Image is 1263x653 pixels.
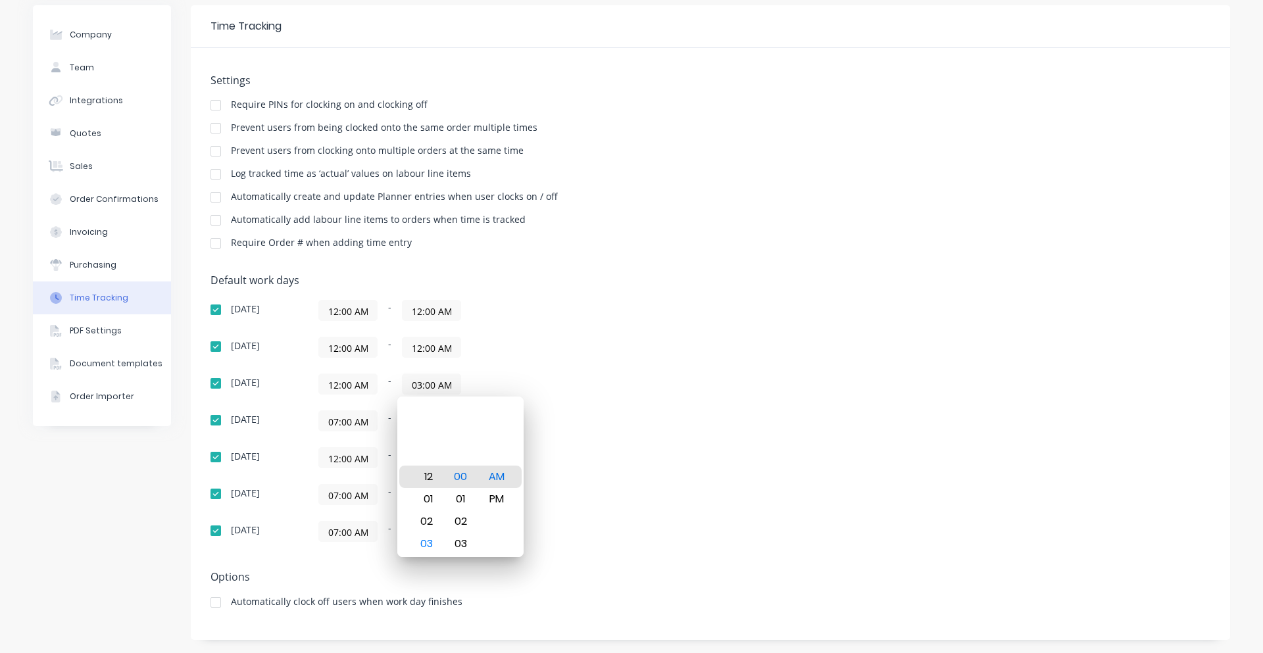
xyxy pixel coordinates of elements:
[231,341,260,351] div: [DATE]
[70,259,116,271] div: Purchasing
[231,452,260,461] div: [DATE]
[445,466,477,488] div: 00
[318,410,647,431] div: -
[231,489,260,498] div: [DATE]
[409,533,441,555] div: 03
[70,160,93,172] div: Sales
[33,281,171,314] button: Time Tracking
[231,215,526,224] div: Automatically add labour line items to orders when time is tracked
[210,74,1210,87] h5: Settings
[319,301,377,320] input: Start
[445,488,477,510] div: 01
[70,128,101,139] div: Quotes
[33,216,171,249] button: Invoicing
[409,488,441,510] div: 01
[445,510,477,533] div: 02
[403,301,460,320] input: Finish
[319,411,377,431] input: Start
[70,325,122,337] div: PDF Settings
[70,193,159,205] div: Order Confirmations
[403,337,460,357] input: Finish
[403,374,460,394] input: Finish
[231,597,462,606] div: Automatically clock off users when work day finishes
[231,192,558,201] div: Automatically create and update Planner entries when user clocks on / off
[70,292,128,304] div: Time Tracking
[231,238,412,247] div: Require Order # when adding time entry
[70,391,134,402] div: Order Importer
[409,510,441,533] div: 02
[33,314,171,347] button: PDF Settings
[318,300,647,321] div: -
[231,304,260,314] div: [DATE]
[33,51,171,84] button: Team
[409,466,441,488] div: 12
[210,18,282,34] div: Time Tracking
[231,100,428,109] div: Require PINs for clocking on and clocking off
[33,84,171,117] button: Integrations
[318,447,647,468] div: -
[318,337,647,358] div: -
[443,397,479,557] div: Minute
[319,374,377,394] input: Start
[231,146,524,155] div: Prevent users from clocking onto multiple orders at the same time
[319,485,377,504] input: Start
[481,466,513,488] div: AM
[70,29,112,41] div: Company
[318,484,647,505] div: -
[33,347,171,380] button: Document templates
[318,374,647,395] div: -
[33,117,171,150] button: Quotes
[210,274,1210,287] h5: Default work days
[210,571,1210,583] h5: Options
[231,123,537,132] div: Prevent users from being clocked onto the same order multiple times
[231,525,260,535] div: [DATE]
[319,337,377,357] input: Start
[481,488,513,510] div: PM
[231,378,260,387] div: [DATE]
[70,95,123,107] div: Integrations
[70,226,108,238] div: Invoicing
[318,521,647,542] div: -
[33,18,171,51] button: Company
[319,448,377,468] input: Start
[33,150,171,183] button: Sales
[33,380,171,413] button: Order Importer
[231,169,471,178] div: Log tracked time as ‘actual’ values on labour line items
[33,183,171,216] button: Order Confirmations
[70,358,162,370] div: Document templates
[70,62,94,74] div: Team
[445,533,477,555] div: 03
[407,397,443,557] div: Hour
[231,415,260,424] div: [DATE]
[319,521,377,541] input: Start
[33,249,171,281] button: Purchasing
